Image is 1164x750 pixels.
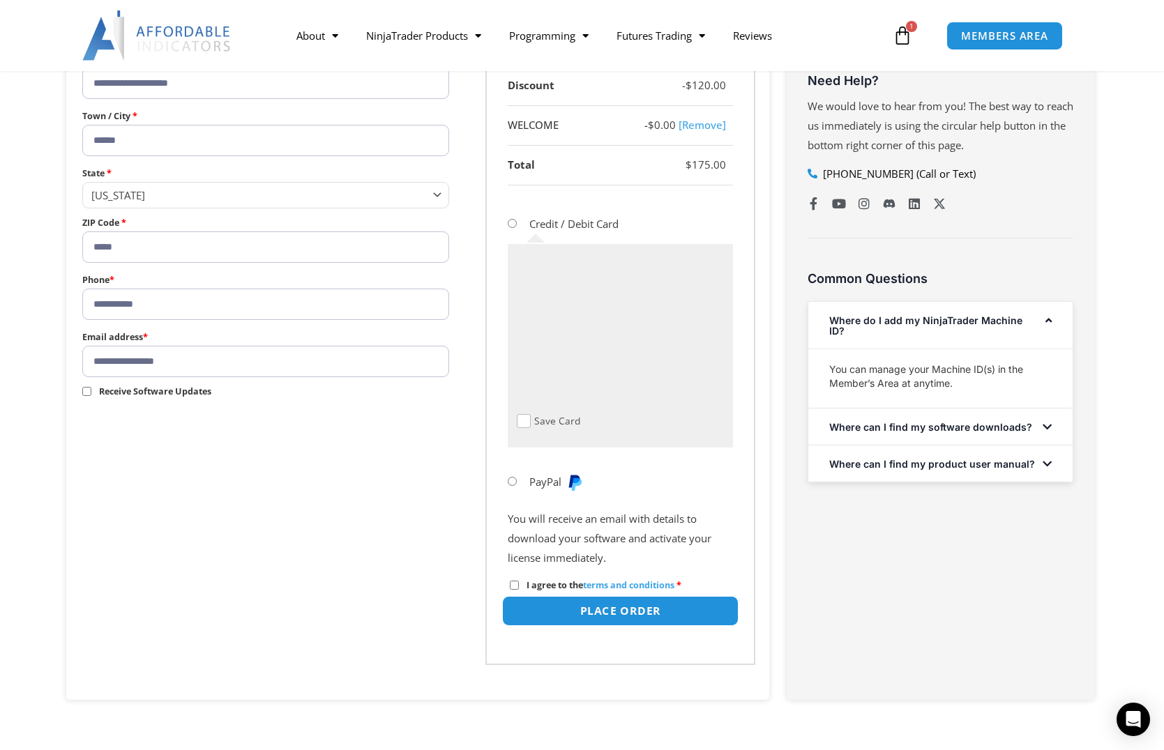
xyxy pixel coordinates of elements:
[686,158,692,171] span: $
[82,387,91,396] input: Receive Software Updates
[686,78,692,92] span: $
[829,458,1035,470] a: Where can I find my product user manual?
[529,475,584,489] label: PayPal
[808,302,1073,349] div: Where do I add my NinjaTrader Machine ID?
[629,106,733,146] td: -
[829,314,1022,337] a: Where do I add my NinjaTrader Machine ID?
[508,510,733,568] p: You will receive an email with details to download your software and activate your license immedi...
[603,20,719,52] a: Futures Trading
[508,106,629,146] th: WELCOME
[566,474,583,491] img: PayPal
[82,164,450,182] label: State
[82,328,450,346] label: Email address
[808,72,1073,89] h3: Need Help?
[808,349,1073,408] div: Where do I add my NinjaTrader Machine ID?
[501,596,738,626] button: Place order
[829,421,1032,433] a: Where can I find my software downloads?
[282,20,889,52] nav: Menu
[677,579,681,591] abbr: required
[961,31,1048,41] span: MEMBERS AREA
[819,164,976,184] span: [PHONE_NUMBER] (Call or Text)
[829,362,1052,390] p: You can manage your Machine ID(s) in the Member’s Area at anytime.
[1117,703,1150,736] div: Open Intercom Messenger
[808,445,1073,482] div: Where can I find my product user manual?
[529,217,619,231] label: Credit / Debit Card
[872,15,933,56] a: 1
[282,20,352,52] a: About
[99,385,211,397] span: Receive Software Updates
[82,182,450,208] span: State
[648,118,676,132] span: 0.00
[808,99,1073,152] span: We would love to hear from you! The best way to reach us immediately is using the circular help b...
[682,78,686,92] span: -
[82,10,232,61] img: LogoAI | Affordable Indicators – NinjaTrader
[583,579,674,591] a: terms and conditions
[686,158,726,171] bdi: 175.00
[808,270,1073,286] h3: Common Questions
[808,408,1073,445] div: Where can I find my software downloads?
[946,22,1063,50] a: MEMBERS AREA
[534,414,580,429] label: Save Card
[91,188,428,202] span: Colorado
[82,107,450,125] label: Town / City
[527,579,674,591] span: I agree to the
[510,581,519,590] input: I agree to theterms and conditions *
[648,118,654,132] span: $
[495,20,603,52] a: Programming
[679,118,726,132] a: Remove welcome coupon
[686,78,726,92] bdi: 120.00
[719,20,786,52] a: Reviews
[352,20,495,52] a: NinjaTrader Products
[82,214,450,231] label: ZIP Code
[82,271,450,289] label: Phone
[508,66,629,106] th: Discount
[906,21,917,32] span: 1
[508,158,535,171] strong: Total
[514,251,720,410] iframe: Secure payment input frame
